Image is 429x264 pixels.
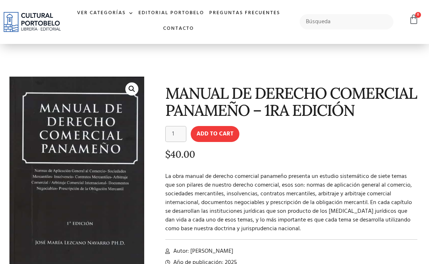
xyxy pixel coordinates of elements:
[165,85,417,119] h1: MANUAL DE DERECHO COMERCIAL PANAMEÑO – 1RA EDICIÓN
[165,148,195,160] bdi: 40.00
[300,14,393,29] input: Búsqueda
[165,126,186,142] input: Product quantity
[161,21,197,37] a: Contacto
[207,5,283,21] a: Preguntas frecuentes
[125,82,138,96] a: 🔍
[165,172,417,233] p: La obra manual de derecho comercial panameño presenta un estudio sistemático de siete temas que s...
[415,12,421,18] span: 0
[74,5,136,21] a: Ver Categorías
[409,14,419,25] a: 0
[136,5,207,21] a: Editorial Portobelo
[191,126,239,142] button: Add to cart
[171,247,233,256] span: Autor: [PERSON_NAME]
[165,148,170,160] span: $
